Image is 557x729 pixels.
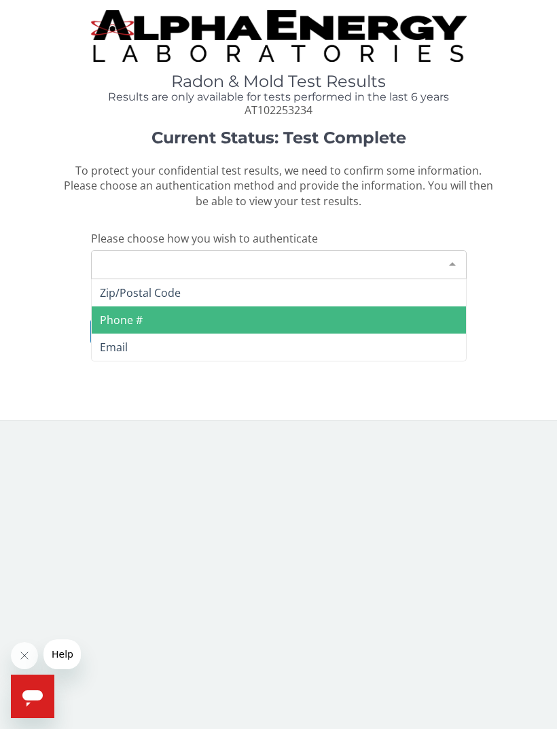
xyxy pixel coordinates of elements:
[100,285,181,300] span: Zip/Postal Code
[90,319,466,344] button: I need help
[100,313,143,327] span: Phone #
[100,340,128,355] span: Email
[91,10,467,62] img: TightCrop.jpg
[91,91,467,103] h4: Results are only available for tests performed in the last 6 years
[151,128,406,147] strong: Current Status: Test Complete
[64,163,493,209] span: To protect your confidential test results, we need to confirm some information. Please choose an ...
[91,231,318,246] span: Please choose how you wish to authenticate
[91,73,467,90] h1: Radon & Mold Test Results
[43,639,81,669] iframe: Message from company
[11,675,54,718] iframe: Button to launch messaging window
[245,103,312,118] span: AT102253234
[11,642,38,669] iframe: Close message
